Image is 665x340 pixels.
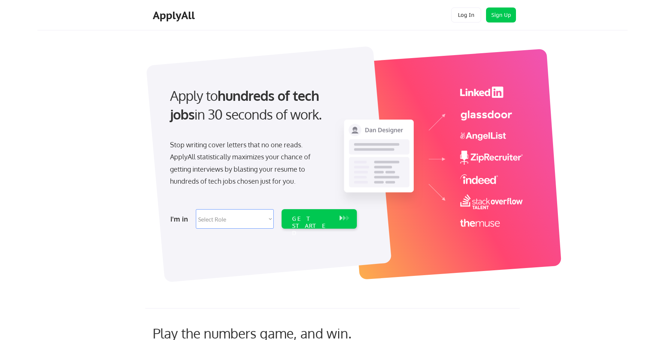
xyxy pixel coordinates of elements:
[170,86,354,124] div: Apply to in 30 seconds of work.
[170,213,191,225] div: I'm in
[170,139,324,187] div: Stop writing cover letters that no one reads. ApplyAll statistically maximizes your chance of get...
[292,215,332,237] div: GET STARTED
[170,87,322,123] strong: hundreds of tech jobs
[451,7,481,22] button: Log In
[153,9,197,22] div: ApplyAll
[486,7,516,22] button: Sign Up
